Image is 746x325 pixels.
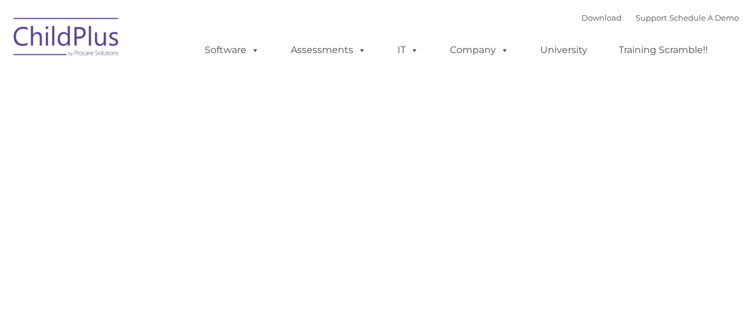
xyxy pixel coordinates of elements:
[669,13,739,22] a: Schedule A Demo
[636,13,667,22] a: Support
[607,38,719,62] a: Training Scramble!!
[386,38,430,62] a: IT
[279,38,378,62] a: Assessments
[438,38,521,62] a: Company
[8,9,126,68] img: ChildPlus by Procare Solutions
[193,38,271,62] a: Software
[581,13,622,22] a: Download
[581,13,739,22] font: |
[528,38,599,62] a: University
